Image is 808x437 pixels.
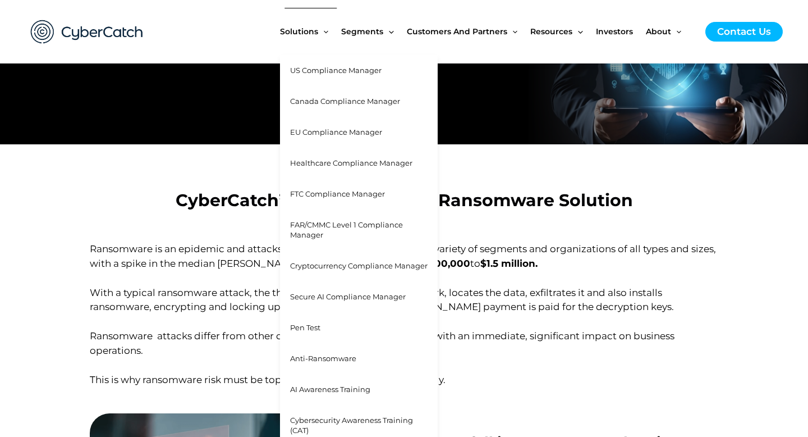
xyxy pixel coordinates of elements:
span: Pen Test [290,323,320,332]
span: FAR/CMMC Level 1 Compliance Manager [290,220,403,240]
span: EU Compliance Manager [290,128,382,136]
span: FTC Compliance Manager [290,189,385,198]
a: Secure AI Compliance Manager [280,281,438,312]
span: Menu Toggle [383,8,393,55]
span: Healthcare Compliance Manager [290,158,412,167]
span: Solutions [280,8,318,55]
a: US Compliance Manager [280,55,438,86]
span: Ransomware is an epidemic and attacks continue to mount, targeting a variety of segments and orga... [90,243,716,269]
span: About [646,8,671,55]
span: Investors [596,8,633,55]
a: FTC Compliance Manager [280,179,438,210]
a: Cryptocurrency Compliance Manager [280,251,438,281]
a: AI Awareness Training [280,374,438,405]
span: Segments [341,8,383,55]
a: Canada Compliance Manager [280,86,438,117]
span: This is why ransomware risk must be top of mind and mitigated effectively. [90,374,446,385]
span: Menu Toggle [507,8,517,55]
span: Resources [530,8,572,55]
a: EU Compliance Manager [280,117,438,148]
span: Cryptocurrency Compliance Manager [290,261,428,270]
span: AI Awareness Training [290,385,370,394]
a: Investors [596,8,646,55]
span: Cybersecurity Awareness Training (CAT) [290,416,413,435]
nav: Site Navigation: New Main Menu [280,8,694,55]
span: Customers and Partners [407,8,507,55]
span: Anti-Ransomware [290,354,356,363]
a: Healthcare Compliance Manager [280,148,438,179]
span: Ransomware attacks differ from other cybersecurity threats and events, with an immediate, signifi... [90,330,674,356]
a: FAR/CMMC Level 1 Compliance Manager [280,210,438,251]
strong: $200,000 [423,258,470,269]
strong: $1.5 million. [480,258,538,269]
span: Secure AI Compliance Manager [290,292,406,301]
a: Anti-Ransomware [280,343,438,374]
a: Contact Us [705,22,783,42]
img: CyberCatch [20,8,154,55]
span: Menu Toggle [572,8,582,55]
a: Pen Test [280,312,438,343]
span: US Compliance Manager [290,66,382,75]
span: Menu Toggle [318,8,328,55]
span: Canada Compliance Manager [290,97,400,106]
span: With a typical ransomware attack, the threat actor breaks into the network, locates the data, exf... [90,287,674,313]
span: Menu Toggle [671,8,681,55]
h3: CyberCatch’s Innovative Anti-Ransomware Solution [90,189,718,211]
